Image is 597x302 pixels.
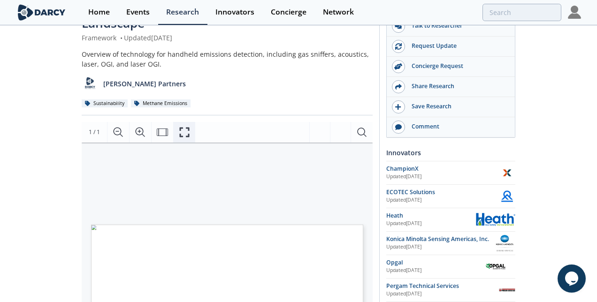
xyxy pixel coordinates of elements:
[88,8,110,16] div: Home
[386,211,515,228] a: Heath Updated[DATE] Heath
[405,122,510,131] div: Comment
[405,62,510,70] div: Concierge Request
[476,262,515,271] img: Opgal
[82,33,373,43] div: Framework Updated [DATE]
[499,282,515,298] img: Pergam Technical Services
[482,4,561,21] input: Advanced Search
[118,33,124,42] span: •
[386,211,476,220] div: Heath
[126,8,150,16] div: Events
[271,8,306,16] div: Concierge
[386,243,494,251] div: Updated [DATE]
[499,165,515,181] img: ChampionX
[386,282,515,298] a: Pergam Technical Services Updated[DATE] Pergam Technical Services
[499,188,515,204] img: ECOTEC Solutions
[558,264,588,293] iframe: chat widget
[386,220,476,227] div: Updated [DATE]
[476,213,515,226] img: Heath
[82,49,373,69] div: Overview of technology for handheld emissions detection, including gas sniffers, acoustics, laser...
[386,235,515,251] a: Konica Minolta Sensing Americas, Inc. Updated[DATE] Konica Minolta Sensing Americas, Inc.
[386,290,499,298] div: Updated [DATE]
[323,8,354,16] div: Network
[405,22,510,30] div: Talk to Researcher
[386,173,499,181] div: Updated [DATE]
[386,235,494,243] div: Konica Minolta Sensing Americas, Inc.
[386,267,476,274] div: Updated [DATE]
[103,79,186,89] p: [PERSON_NAME] Partners
[405,42,510,50] div: Request Update
[131,99,191,108] div: Methane Emissions
[166,8,199,16] div: Research
[386,144,515,161] div: Innovators
[82,99,128,108] div: Sustainability
[386,165,499,173] div: ChampionX
[386,258,515,275] a: Opgal Updated[DATE] Opgal
[405,102,510,111] div: Save Research
[386,258,476,267] div: Opgal
[16,4,67,21] img: logo-wide.svg
[386,165,515,181] a: ChampionX Updated[DATE] ChampionX
[215,8,254,16] div: Innovators
[386,282,499,290] div: Pergam Technical Services
[494,235,515,251] img: Konica Minolta Sensing Americas, Inc.
[386,188,499,196] div: ECOTEC Solutions
[405,82,510,91] div: Share Research
[386,196,499,204] div: Updated [DATE]
[386,188,515,204] a: ECOTEC Solutions Updated[DATE] ECOTEC Solutions
[568,6,581,19] img: Profile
